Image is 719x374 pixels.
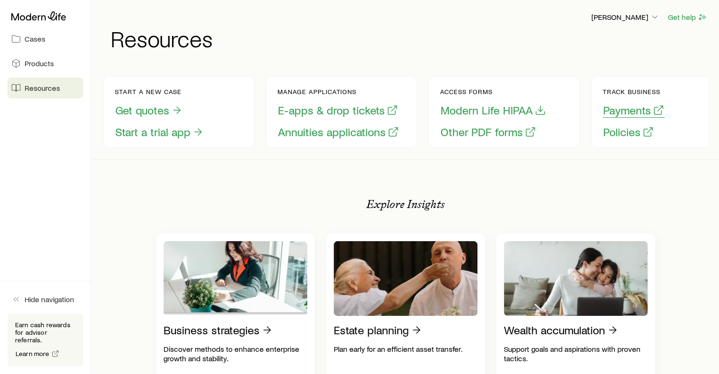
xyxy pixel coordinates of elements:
[440,125,537,139] button: Other PDF forms
[277,103,398,118] button: E-apps & drop tickets
[8,53,83,74] a: Products
[603,125,654,139] button: Policies
[440,103,546,118] button: Modern Life HIPAA
[25,34,45,43] span: Cases
[8,28,83,49] a: Cases
[334,241,477,316] img: Estate planning
[603,103,665,118] button: Payments
[25,295,74,304] span: Hide navigation
[504,323,605,337] p: Wealth accumulation
[8,289,83,310] button: Hide navigation
[8,313,83,366] div: Earn cash rewards for advisor referrals.Learn more
[504,241,648,316] img: Wealth accumulation
[504,344,648,363] p: Support goals and aspirations with proven tactics.
[164,323,260,337] p: Business strategies
[115,88,204,96] p: Start a new case
[277,125,399,139] button: Annuities applications
[591,12,659,22] p: [PERSON_NAME]
[591,12,660,23] button: [PERSON_NAME]
[334,323,409,337] p: Estate planning
[164,241,307,316] img: Business strategies
[603,88,665,96] p: Track business
[115,125,204,139] button: Start a trial app
[8,78,83,98] a: Resources
[25,59,54,68] span: Products
[334,344,477,354] p: Plan early for an efficient asset transfer.
[25,83,60,93] span: Resources
[111,27,708,50] h1: Resources
[440,88,546,96] p: Access forms
[16,350,50,357] span: Learn more
[164,344,307,363] p: Discover methods to enhance enterprise growth and stability.
[15,321,76,344] p: Earn cash rewards for advisor referrals.
[115,103,183,118] button: Get quotes
[277,88,399,96] p: Manage applications
[667,12,708,23] button: Get help
[366,198,445,211] p: Explore Insights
